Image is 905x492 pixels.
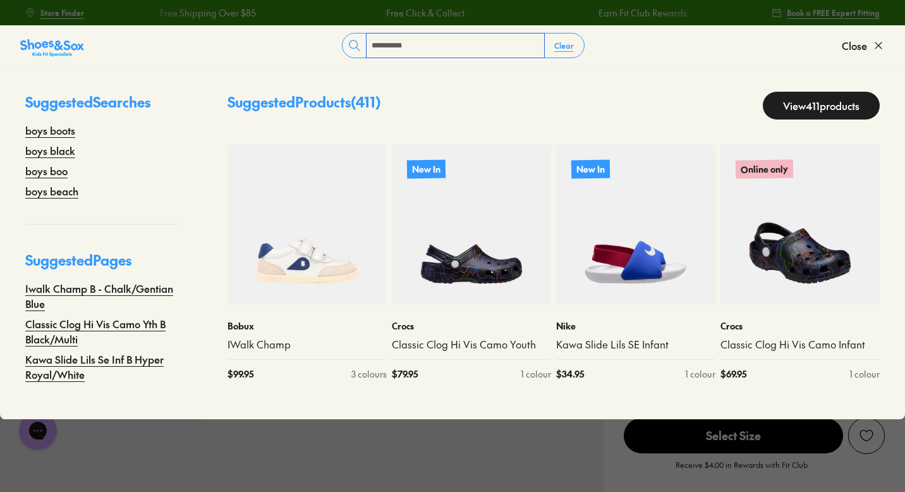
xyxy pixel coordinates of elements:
span: Close [842,38,867,53]
a: Shoes &amp; Sox [20,35,84,56]
span: $ 99.95 [228,367,253,381]
a: Free Click & Collect [386,6,464,20]
div: 1 colour [849,367,880,381]
div: 1 colour [521,367,551,381]
button: Add to Wishlist [848,417,885,454]
div: 1 colour [685,367,715,381]
a: Kawa Slide Lils SE Infant [556,338,715,352]
a: Earn Fit Club Rewards [598,6,686,20]
a: Classic Clog Hi Vis Camo Yth B Black/Multi [25,316,177,347]
iframe: Gorgias live chat messenger [13,407,63,454]
p: Crocs [392,319,551,333]
span: $ 34.95 [556,367,584,381]
span: Book a FREE Expert Fitting [787,7,880,18]
p: Crocs [720,319,880,333]
a: View411products [763,92,880,120]
a: New In [392,145,551,304]
p: Nike [556,319,715,333]
a: Free Shipping Over $85 [159,6,255,20]
a: Book a FREE Expert Fitting [772,1,880,24]
a: Classic Clog Hi Vis Camo Infant [720,338,880,352]
a: IWalk Champ [228,338,387,352]
button: Select Size [624,417,843,454]
a: Classic Clog Hi Vis Camo Youth [392,338,551,352]
p: Suggested Products [228,92,381,120]
button: Clear [544,34,584,57]
a: Kawa Slide Lils Se Inf B Hyper Royal/White [25,352,177,382]
a: boys boo [25,163,68,178]
p: Suggested Pages [25,250,177,281]
p: New In [407,159,446,178]
button: Close [842,32,885,59]
p: Bobux [228,319,387,333]
a: boys black [25,143,75,158]
a: Online only [720,145,880,304]
a: boys beach [25,183,78,199]
p: Suggested Searches [25,92,177,123]
p: Online only [736,159,793,179]
a: Store Finder [25,1,84,24]
a: New In [556,145,715,304]
span: $ 69.95 [720,367,746,381]
span: $ 79.95 [392,367,418,381]
p: Receive $4.00 in Rewards with Fit Club [676,459,808,482]
span: Select Size [624,418,843,453]
img: SNS_Logo_Responsive.svg [20,38,84,58]
span: Store Finder [40,7,84,18]
a: Iwalk Champ B - Chalk/Gentian Blue [25,281,177,311]
p: New In [571,159,610,178]
span: ( 411 ) [351,92,381,111]
div: 3 colours [351,367,387,381]
a: boys boots [25,123,75,138]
